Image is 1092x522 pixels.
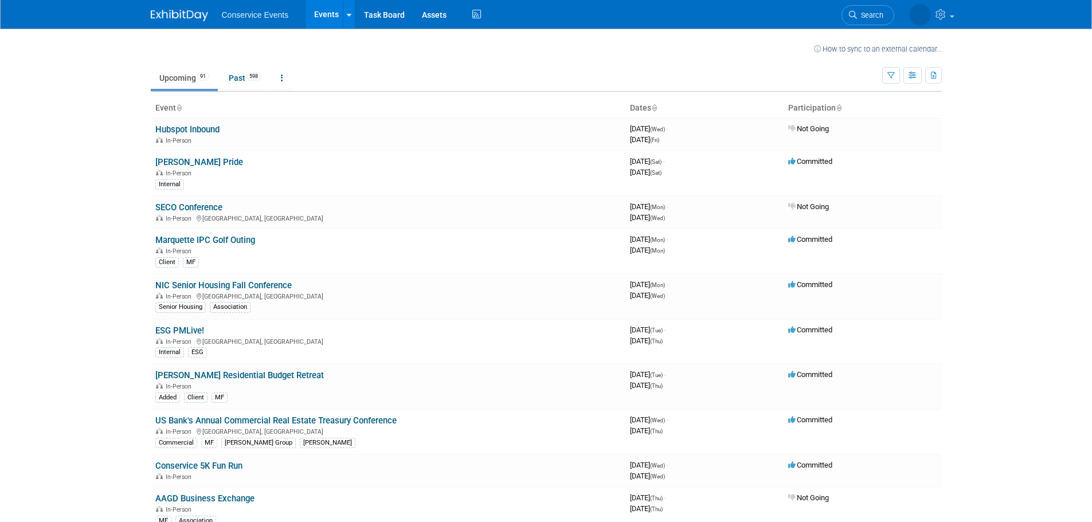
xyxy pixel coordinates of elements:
span: (Wed) [650,473,665,480]
span: (Tue) [650,372,663,378]
span: Conservice Events [222,10,289,19]
span: [DATE] [630,246,665,254]
span: Not Going [788,124,829,133]
div: [GEOGRAPHIC_DATA], [GEOGRAPHIC_DATA] [155,426,621,435]
a: Sort by Start Date [651,103,657,112]
span: (Wed) [650,293,665,299]
a: Upcoming91 [151,67,218,89]
span: 598 [246,72,261,81]
span: Committed [788,370,832,379]
span: (Thu) [650,506,663,512]
span: 91 [197,72,209,81]
span: [DATE] [630,381,663,390]
span: - [664,325,666,334]
span: In-Person [166,137,195,144]
a: US Bank's Annual Commercial Real Estate Treasury Conference [155,415,397,426]
div: [GEOGRAPHIC_DATA], [GEOGRAPHIC_DATA] [155,336,621,346]
span: Search [857,11,883,19]
span: [DATE] [630,202,668,211]
div: [GEOGRAPHIC_DATA], [GEOGRAPHIC_DATA] [155,291,621,300]
th: Dates [625,99,784,118]
span: - [667,124,668,133]
span: [DATE] [630,135,659,144]
span: In-Person [166,248,195,255]
div: Internal [155,179,184,190]
span: [DATE] [630,325,666,334]
span: [DATE] [630,415,668,424]
span: Not Going [788,202,829,211]
span: In-Person [166,383,195,390]
div: Client [155,257,179,268]
a: [PERSON_NAME] Pride [155,157,243,167]
img: In-Person Event [156,338,163,344]
span: (Wed) [650,215,665,221]
span: [DATE] [630,213,665,222]
div: Client [184,393,208,403]
span: In-Person [166,338,195,346]
span: [DATE] [630,280,668,289]
span: [DATE] [630,124,668,133]
span: In-Person [166,473,195,481]
img: In-Person Event [156,293,163,299]
div: Added [155,393,180,403]
span: - [664,493,666,502]
img: Rodrigo Galvez [909,4,931,26]
span: [DATE] [630,168,662,176]
span: In-Person [166,506,195,513]
img: In-Person Event [156,383,163,388]
a: [PERSON_NAME] Residential Budget Retreat [155,370,324,380]
span: In-Person [166,428,195,435]
span: Committed [788,280,832,289]
span: - [667,461,668,469]
div: ESG [188,347,207,358]
div: [PERSON_NAME] Group [221,438,296,448]
a: Search [841,5,894,25]
th: Event [151,99,625,118]
span: [DATE] [630,426,663,435]
span: - [663,157,665,166]
span: (Thu) [650,428,663,434]
span: Committed [788,415,832,424]
span: (Mon) [650,204,665,210]
span: Not Going [788,493,829,502]
div: [PERSON_NAME] [300,438,355,448]
span: (Mon) [650,237,665,243]
span: (Wed) [650,417,665,423]
span: [DATE] [630,370,666,379]
img: In-Person Event [156,215,163,221]
span: (Sat) [650,159,662,165]
span: - [667,415,668,424]
a: How to sync to an external calendar... [814,45,942,53]
span: [DATE] [630,235,668,244]
div: Senior Housing [155,302,206,312]
span: (Wed) [650,126,665,132]
span: - [664,370,666,379]
span: In-Person [166,170,195,177]
span: In-Person [166,215,195,222]
a: Sort by Participation Type [836,103,841,112]
span: (Fri) [650,137,659,143]
span: In-Person [166,293,195,300]
a: NIC Senior Housing Fall Conference [155,280,292,291]
img: In-Person Event [156,170,163,175]
span: [DATE] [630,493,666,502]
a: Marquette IPC Golf Outing [155,235,255,245]
span: [DATE] [630,461,668,469]
div: MF [201,438,217,448]
span: Committed [788,235,832,244]
span: (Mon) [650,248,665,254]
span: (Tue) [650,327,663,333]
span: [DATE] [630,472,665,480]
span: (Thu) [650,338,663,344]
span: [DATE] [630,504,663,513]
span: (Thu) [650,495,663,501]
th: Participation [784,99,942,118]
div: Commercial [155,438,197,448]
a: ESG PMLive! [155,325,204,336]
a: Past598 [220,67,270,89]
div: Internal [155,347,184,358]
div: MF [212,393,228,403]
img: In-Person Event [156,248,163,253]
span: [DATE] [630,291,665,300]
img: In-Person Event [156,506,163,512]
